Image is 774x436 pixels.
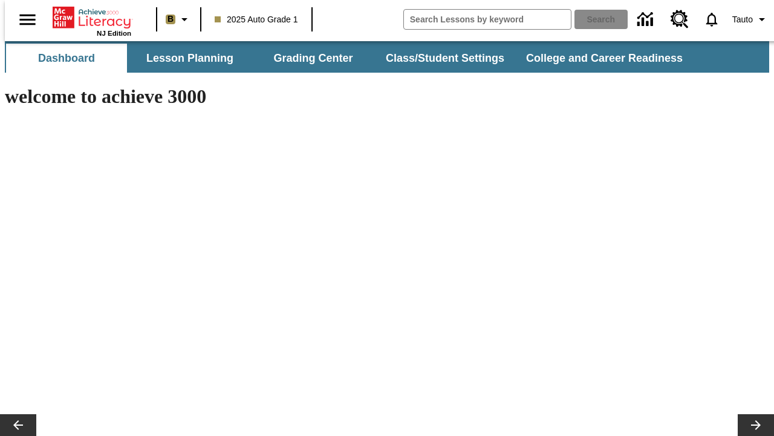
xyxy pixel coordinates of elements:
[167,12,174,27] span: B
[696,4,727,35] a: Notifications
[161,8,197,30] button: Boost Class color is light brown. Change class color
[5,41,769,73] div: SubNavbar
[732,13,753,26] span: Tauto
[129,44,250,73] button: Lesson Planning
[215,13,298,26] span: 2025 Auto Grade 1
[630,3,663,36] a: Data Center
[5,44,694,73] div: SubNavbar
[404,10,571,29] input: search field
[5,85,527,108] h1: welcome to achieve 3000
[663,3,696,36] a: Resource Center, Will open in new tab
[738,414,774,436] button: Lesson carousel, Next
[376,44,514,73] button: Class/Student Settings
[516,44,692,73] button: College and Career Readiness
[6,44,127,73] button: Dashboard
[727,8,774,30] button: Profile/Settings
[10,2,45,38] button: Open side menu
[253,44,374,73] button: Grading Center
[97,30,131,37] span: NJ Edition
[53,4,131,37] div: Home
[53,5,131,30] a: Home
